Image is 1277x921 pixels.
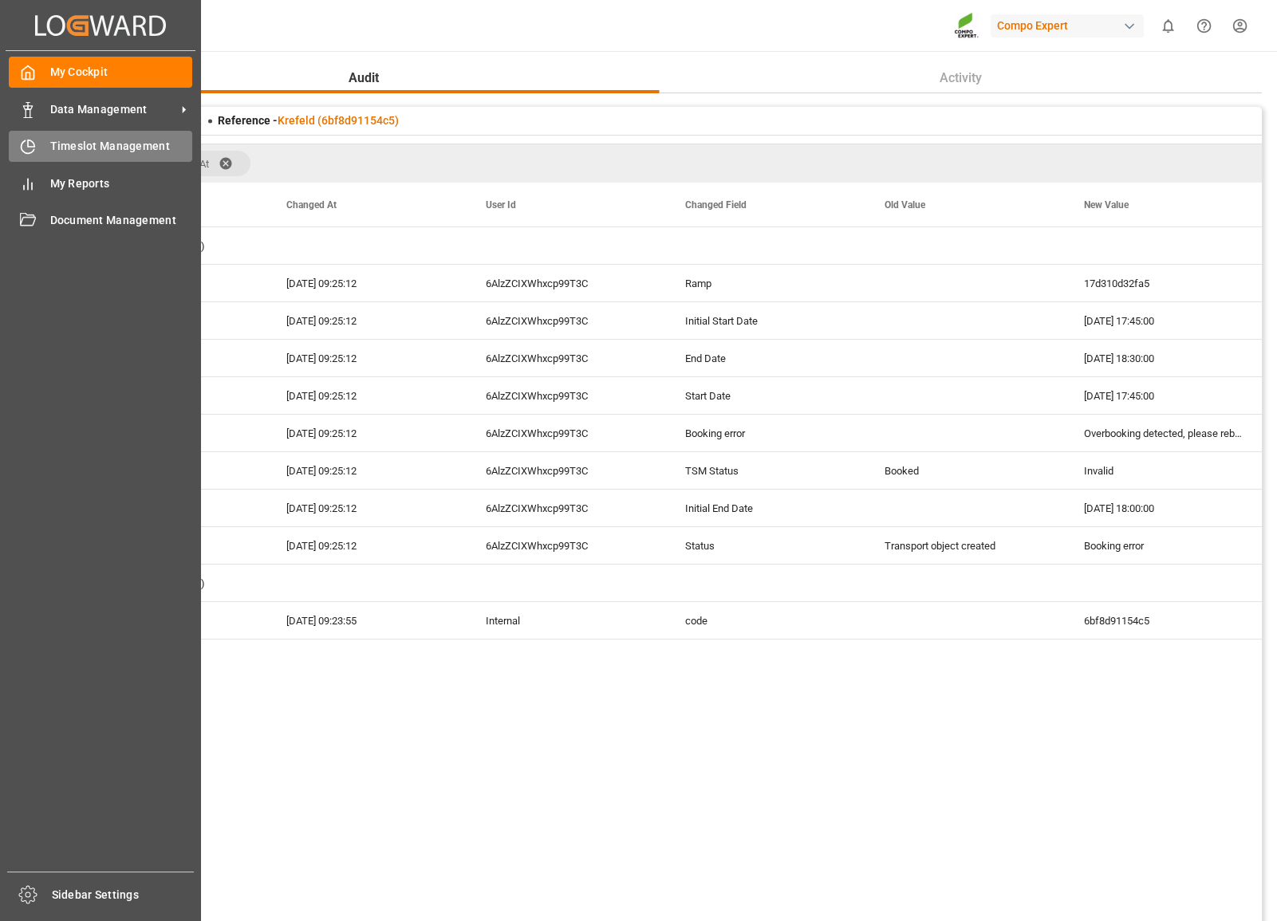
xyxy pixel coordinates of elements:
div: [DATE] 09:25:12 [267,527,467,564]
div: [DATE] 09:25:12 [267,415,467,451]
div: 6AlzZCIXWhxcp99T3C [467,527,666,564]
div: 6AlzZCIXWhxcp99T3C [467,302,666,339]
button: show 0 new notifications [1150,8,1186,44]
div: Booked [865,452,1065,489]
span: Sidebar Settings [52,887,195,903]
div: 6AlzZCIXWhxcp99T3C [467,340,666,376]
button: Activity [659,63,1262,93]
div: Ramp [666,265,865,301]
span: Changed Field [685,199,747,211]
div: Compo Expert [991,14,1144,37]
span: Changed At [286,199,337,211]
div: [DATE] 09:23:55 [267,602,467,639]
span: New Value [1084,199,1129,211]
div: [DATE] 18:00:00 [1065,490,1264,526]
button: Compo Expert [991,10,1150,41]
img: Screenshot%202023-09-29%20at%2010.02.21.png_1712312052.png [954,12,979,40]
div: Initial Start Date [666,302,865,339]
div: Status [666,527,865,564]
div: [DATE] 09:25:12 [267,265,467,301]
div: Initial End Date [666,490,865,526]
div: 6AlzZCIXWhxcp99T3C [467,377,666,414]
span: My Reports [50,175,193,192]
div: [DATE] 09:25:12 [267,377,467,414]
div: [DATE] 18:30:00 [1065,340,1264,376]
div: Transport object created [865,527,1065,564]
div: 6AlzZCIXWhxcp99T3C [467,452,666,489]
div: [DATE] 09:25:12 [267,302,467,339]
span: Timeslot Management [50,138,193,155]
div: 6AlzZCIXWhxcp99T3C [467,265,666,301]
span: My Cockpit [50,64,193,81]
div: 6AlzZCIXWhxcp99T3C [467,415,666,451]
div: End Date [666,340,865,376]
span: Reference - [218,114,399,127]
div: Start Date [666,377,865,414]
div: Booking error [666,415,865,451]
div: [DATE] 09:25:12 [267,490,467,526]
div: [DATE] 17:45:00 [1065,377,1264,414]
a: My Cockpit [9,57,192,88]
span: Activity [933,69,988,88]
span: Old Value [885,199,925,211]
div: [DATE] 09:25:12 [267,340,467,376]
a: Timeslot Management [9,131,192,162]
div: [DATE] 09:25:12 [267,452,467,489]
div: [DATE] 17:45:00 [1065,302,1264,339]
span: Document Management [50,212,193,229]
div: Internal [467,602,666,639]
span: User Id [486,199,516,211]
div: 6AlzZCIXWhxcp99T3C [467,490,666,526]
div: 17d310d32fa5 [1065,265,1264,301]
a: My Reports [9,167,192,199]
div: Booking error [1065,527,1264,564]
div: 6bf8d91154c5 [1065,602,1264,639]
a: Document Management [9,205,192,236]
span: Audit [342,69,385,88]
div: TSM Status [666,452,865,489]
button: Audit [68,63,659,93]
div: Invalid [1065,452,1264,489]
span: Data Management [50,101,176,118]
button: Help Center [1186,8,1222,44]
div: code [666,602,865,639]
div: Overbooking detected, please rebook this timeslot to a free slot. [1065,415,1264,451]
a: Krefeld (6bf8d91154c5) [278,114,399,127]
